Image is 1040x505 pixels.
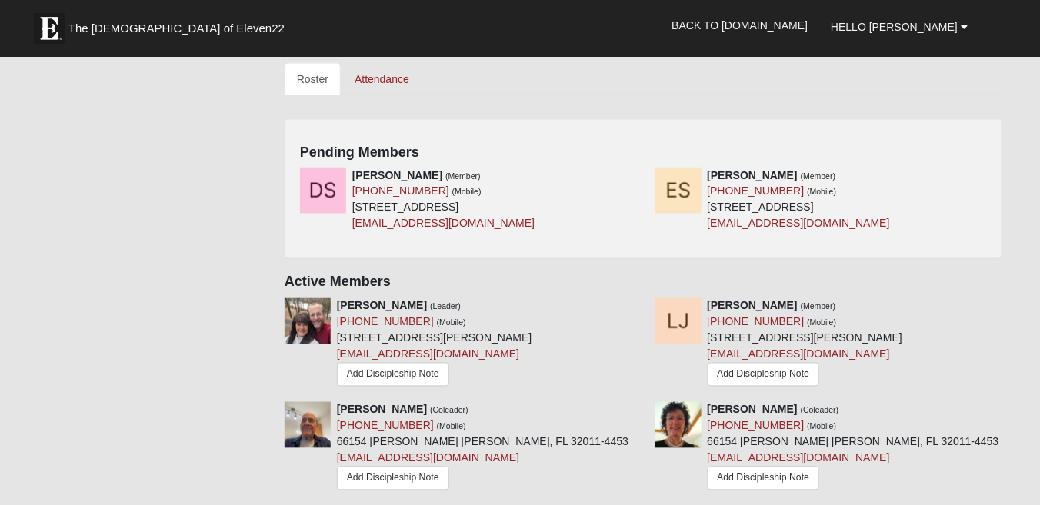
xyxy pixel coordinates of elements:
strong: [PERSON_NAME] [337,404,427,416]
a: Add Discipleship Note [708,363,820,387]
div: 66154 [PERSON_NAME] [PERSON_NAME], FL 32011-4453 [337,402,628,497]
small: (Mobile) [437,422,466,431]
strong: [PERSON_NAME] [337,300,427,312]
a: Page Properties (Alt+P) [1002,478,1030,500]
a: Add Discipleship Note [708,467,820,490]
a: [EMAIL_ADDRESS][DOMAIN_NAME] [352,218,535,230]
a: Block Configuration (Alt-B) [975,478,1002,500]
span: The [DEMOGRAPHIC_DATA] of Eleven22 [68,21,285,36]
strong: [PERSON_NAME] [708,404,798,416]
a: Page Load Time: 0.40s [15,488,109,499]
a: Web cache enabled [340,484,348,500]
div: 66154 [PERSON_NAME] [PERSON_NAME], FL 32011-4453 [708,402,999,497]
div: [STREET_ADDRESS] [352,168,535,232]
a: Add Discipleship Note [337,467,449,490]
a: [EMAIL_ADDRESS][DOMAIN_NAME] [708,452,890,464]
h4: Active Members [285,274,1002,291]
small: (Mobile) [437,318,466,327]
a: [PHONE_NUMBER] [708,185,805,198]
small: (Member) [445,171,481,181]
a: Attendance [342,63,422,95]
a: [PHONE_NUMBER] [352,185,449,198]
strong: [PERSON_NAME] [352,169,442,181]
a: [EMAIL_ADDRESS][DOMAIN_NAME] [337,348,519,360]
a: [PHONE_NUMBER] [337,420,434,432]
small: (Coleader) [430,406,468,415]
div: [STREET_ADDRESS][PERSON_NAME] [708,298,903,390]
a: Hello [PERSON_NAME] [819,8,979,46]
small: (Mobile) [807,318,836,327]
strong: [PERSON_NAME] [708,169,798,181]
span: ViewState Size: 41 KB [125,487,227,500]
a: [EMAIL_ADDRESS][DOMAIN_NAME] [708,348,890,360]
div: [STREET_ADDRESS] [708,168,890,232]
h4: Pending Members [300,145,987,161]
a: Back to [DOMAIN_NAME] [661,6,820,45]
a: The [DEMOGRAPHIC_DATA] of Eleven22 [26,5,334,44]
span: HTML Size: 126 KB [238,487,328,500]
a: [EMAIL_ADDRESS][DOMAIN_NAME] [337,452,519,464]
div: [STREET_ADDRESS][PERSON_NAME] [337,298,532,390]
small: (Member) [801,171,836,181]
small: (Mobile) [807,188,836,197]
span: Hello [PERSON_NAME] [831,21,958,33]
a: Add Discipleship Note [337,363,449,387]
small: (Coleader) [801,406,839,415]
small: (Mobile) [452,188,482,197]
a: Roster [285,63,341,95]
a: [PHONE_NUMBER] [708,316,805,328]
img: Eleven22 logo [34,13,65,44]
strong: [PERSON_NAME] [708,300,798,312]
small: (Member) [801,302,836,311]
a: [PHONE_NUMBER] [708,420,805,432]
a: [EMAIL_ADDRESS][DOMAIN_NAME] [708,218,890,230]
small: (Leader) [430,302,461,311]
small: (Mobile) [807,422,836,431]
a: [PHONE_NUMBER] [337,316,434,328]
